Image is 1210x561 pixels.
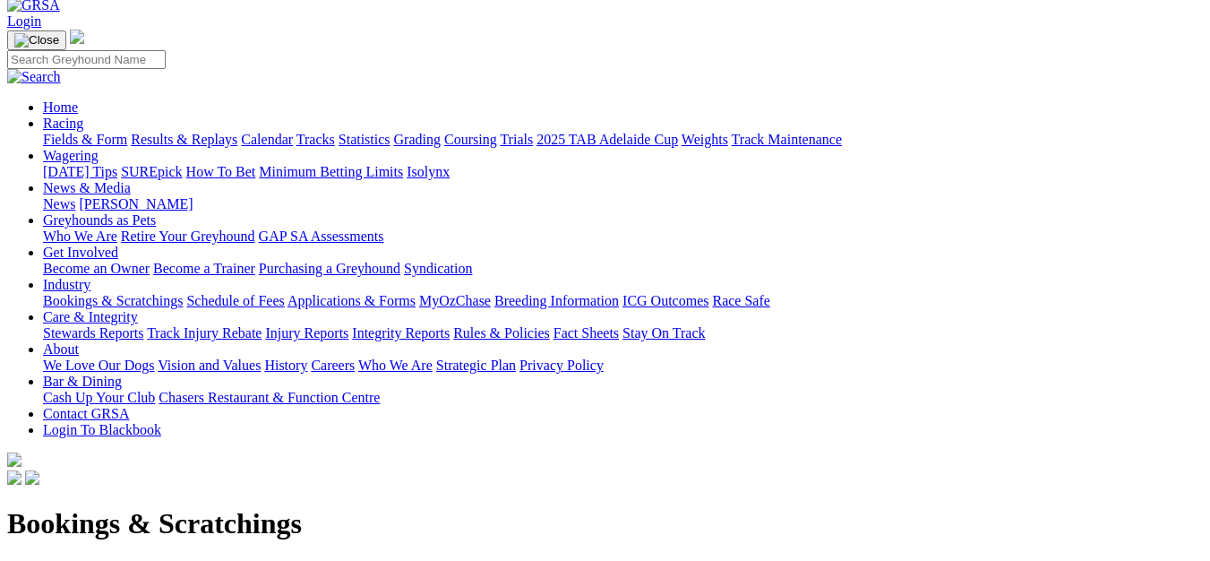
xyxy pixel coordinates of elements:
a: Who We Are [43,229,117,244]
a: Tracks [296,132,335,147]
a: History [264,358,307,373]
a: Track Maintenance [732,132,842,147]
a: Strategic Plan [436,358,516,373]
h1: Bookings & Scratchings [7,507,1203,540]
div: Industry [43,293,1203,309]
a: Contact GRSA [43,406,129,421]
a: About [43,341,79,357]
img: twitter.svg [25,470,39,485]
a: Fields & Form [43,132,127,147]
a: Grading [394,132,441,147]
a: Applications & Forms [287,293,416,308]
a: News [43,196,75,211]
a: Calendar [241,132,293,147]
div: About [43,358,1203,374]
a: Cash Up Your Club [43,390,155,405]
a: Greyhounds as Pets [43,212,156,228]
a: Privacy Policy [519,358,604,373]
img: logo-grsa-white.png [7,453,21,467]
a: Integrity Reports [352,325,450,341]
a: Login To Blackbook [43,422,161,437]
img: Close [14,33,59,47]
a: ICG Outcomes [622,293,708,308]
a: Breeding Information [494,293,619,308]
a: Stay On Track [622,325,705,341]
img: Search [7,69,61,85]
div: Racing [43,132,1203,148]
a: [DATE] Tips [43,164,117,179]
a: Rules & Policies [453,325,550,341]
a: Fact Sheets [554,325,619,341]
a: Results & Replays [131,132,237,147]
img: facebook.svg [7,470,21,485]
a: Schedule of Fees [186,293,284,308]
a: Home [43,99,78,115]
div: Bar & Dining [43,390,1203,406]
a: Become a Trainer [153,261,255,276]
a: Statistics [339,132,390,147]
button: Toggle navigation [7,30,66,50]
a: Login [7,13,41,29]
a: Bookings & Scratchings [43,293,183,308]
a: Race Safe [712,293,769,308]
a: 2025 TAB Adelaide Cup [536,132,678,147]
a: SUREpick [121,164,182,179]
a: Industry [43,277,90,292]
div: News & Media [43,196,1203,212]
img: logo-grsa-white.png [70,30,84,44]
a: Vision and Values [158,358,261,373]
div: Greyhounds as Pets [43,229,1203,245]
a: MyOzChase [419,293,491,308]
a: We Love Our Dogs [43,358,154,373]
input: Search [7,50,166,69]
a: Syndication [404,261,472,276]
a: Stewards Reports [43,325,143,341]
a: Track Injury Rebate [147,325,262,341]
a: Who We Are [358,358,433,373]
a: Care & Integrity [43,309,138,324]
a: Racing [43,116,83,131]
a: [PERSON_NAME] [79,196,193,211]
a: GAP SA Assessments [259,229,384,244]
a: Careers [311,358,355,373]
a: Coursing [444,132,497,147]
a: Bar & Dining [43,374,122,389]
div: Care & Integrity [43,325,1203,341]
a: Wagering [43,148,99,163]
a: Isolynx [407,164,450,179]
a: Become an Owner [43,261,150,276]
a: Minimum Betting Limits [259,164,403,179]
a: Injury Reports [265,325,348,341]
a: News & Media [43,180,131,195]
a: Weights [682,132,728,147]
a: Chasers Restaurant & Function Centre [159,390,380,405]
a: How To Bet [186,164,256,179]
div: Get Involved [43,261,1203,277]
a: Trials [500,132,533,147]
div: Wagering [43,164,1203,180]
a: Retire Your Greyhound [121,229,255,244]
a: Get Involved [43,245,118,260]
a: Purchasing a Greyhound [259,261,400,276]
